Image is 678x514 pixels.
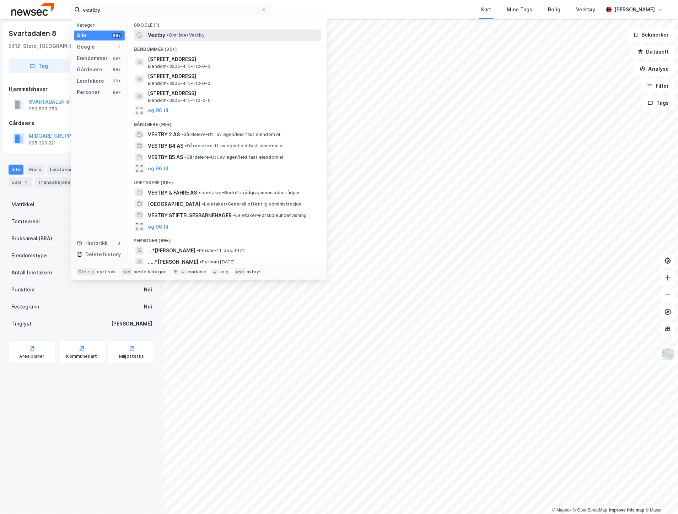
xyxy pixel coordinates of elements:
span: • [200,259,202,264]
span: VESTBY B4 AS [148,142,183,150]
span: • [167,32,169,38]
div: Matrikkel [11,200,34,209]
div: Verktøy [576,5,596,14]
img: Z [661,348,675,361]
span: Gårdeiere • Utl. av egen/leid fast eiendom el. [184,154,285,160]
div: Leietakere [77,77,104,85]
span: • [198,190,200,195]
span: • [185,143,187,148]
span: Person • [DATE] [200,259,235,265]
div: Transaksjoner [35,177,84,187]
div: 99+ [112,67,122,72]
div: neste kategori [134,269,167,275]
a: Mapbox [552,508,572,513]
span: Eiendom • 3205-415-112-0-0 [148,81,210,86]
div: Arealplaner [19,354,44,359]
button: Filter [641,79,675,93]
button: og 96 til [148,222,168,231]
div: Eiendommer [77,54,108,62]
div: Punktleie [11,285,35,294]
span: Leietaker • Bedriftsrådgiv./annen adm. rådgiv. [198,190,301,196]
span: Leietaker • Generell offentlig administrasjon [202,201,302,207]
div: Kart [481,5,491,14]
div: Gårdeiere [77,65,102,74]
a: Improve this map [609,508,645,513]
div: Info [9,165,23,175]
div: 1 [116,44,122,50]
span: [STREET_ADDRESS] [148,55,318,64]
div: Svartadalen 8 [9,28,58,39]
div: Kontrollprogram for chat [642,480,678,514]
div: ESG [9,177,32,187]
div: Antall leietakere [11,268,52,277]
span: [GEOGRAPHIC_DATA] [148,200,200,208]
img: newsec-logo.f6e21ccffca1b3a03d2d.png [11,3,54,16]
div: Gårdeiere (99+) [128,116,327,129]
div: 99+ [112,78,122,84]
div: Bruksareal (BRA) [11,234,52,243]
input: Søk på adresse, matrikkel, gårdeiere, leietakere eller personer [80,4,261,15]
span: Leietaker • Førskoleundervisning [233,213,307,218]
div: 5412, Stord, [GEOGRAPHIC_DATA] [9,42,91,50]
div: Tinglyst [11,319,32,328]
div: Leietakere (99+) [128,174,327,187]
button: Analyse [634,62,675,76]
span: • [233,213,235,218]
div: Alle [77,31,86,40]
div: 3 [116,240,122,246]
div: Festegrunn [11,302,39,311]
span: ...*[PERSON_NAME] [148,246,195,255]
div: Delete history [85,250,121,259]
a: OpenStreetMap [573,508,608,513]
div: [PERSON_NAME] [615,5,655,14]
button: og 96 til [148,164,168,173]
span: Eiendom • 3205-415-112-0-0 [148,64,210,69]
div: [PERSON_NAME] [111,319,152,328]
span: Person • 11. des. 1972 [197,248,245,253]
div: Eiere [26,165,44,175]
div: Miljøstatus [119,354,144,359]
div: avbryt [247,269,261,275]
span: VESTBY 2 AS [148,130,180,139]
div: Tomteareal [11,217,40,226]
button: og 96 til [148,106,168,115]
div: esc [235,268,246,275]
div: Ctrl + k [77,268,96,275]
button: Tags [642,96,675,110]
iframe: Chat Widget [642,480,678,514]
span: VESTBY B5 AS [148,153,183,162]
div: Bolig [548,5,561,14]
div: Historikk [77,239,108,247]
div: Eiendomstype [11,251,47,260]
span: VESTBY & FAHRE AS [148,188,197,197]
div: Google [77,43,95,51]
div: Google (1) [128,17,327,29]
button: Datasett [632,45,675,59]
span: • [184,154,187,160]
div: Kommunekart [66,354,97,359]
div: Kategori [77,22,125,28]
div: velg [219,269,229,275]
span: [STREET_ADDRESS] [148,89,318,98]
span: VESTBY STIFTELSESBARNEHAGER [148,211,232,220]
span: • [197,248,199,253]
div: nytt søk [97,269,116,275]
div: Nei [144,302,152,311]
div: Nei [144,285,152,294]
span: Eiendom • 3205-415-110-0-0 [148,98,211,103]
div: Personer [77,88,100,97]
div: Gårdeiere [9,119,155,127]
button: Tag [9,59,70,73]
div: markere [188,269,206,275]
div: tab [122,268,132,275]
div: Mine Tags [507,5,533,14]
span: Gårdeiere • Utl. av egen/leid fast eiendom el. [181,132,281,137]
span: [STREET_ADDRESS] [148,72,318,81]
span: • [202,201,204,207]
div: 99+ [112,89,122,95]
span: • [181,132,183,137]
span: Vestby [148,31,165,39]
div: 989 503 359 [29,106,57,112]
span: .....*[PERSON_NAME] [148,258,198,266]
span: Gårdeiere • Utl. av egen/leid fast eiendom el. [185,143,285,149]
